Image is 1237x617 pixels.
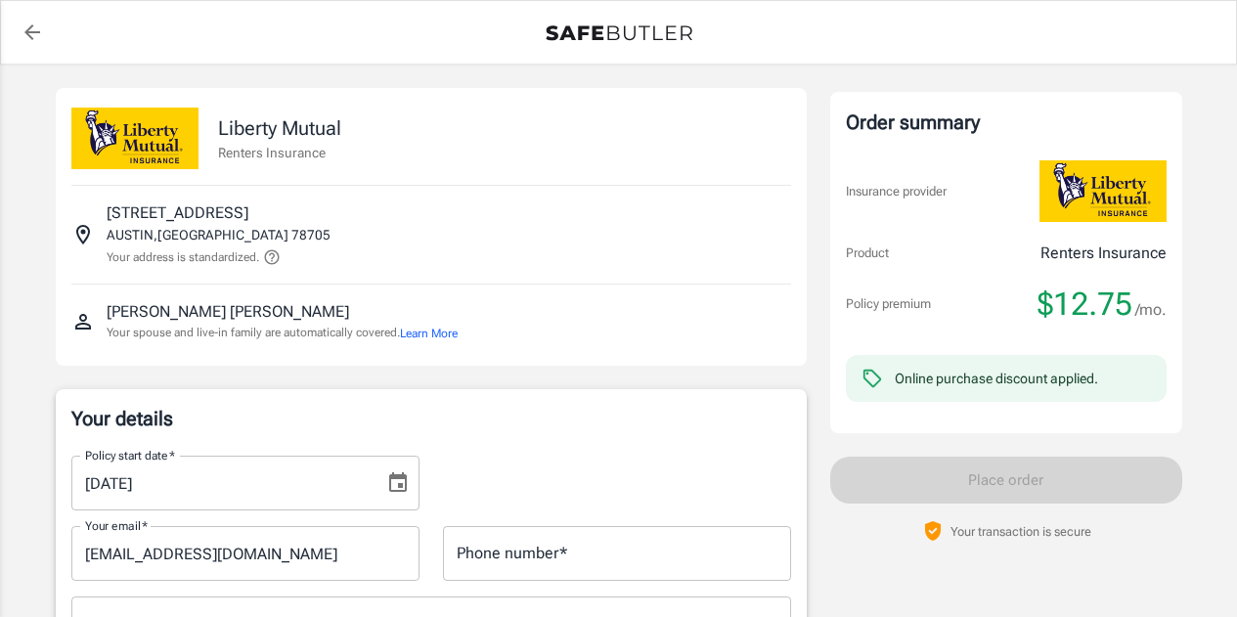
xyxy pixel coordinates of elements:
[950,522,1091,541] p: Your transaction is secure
[400,325,458,342] button: Learn More
[107,300,349,324] p: [PERSON_NAME] [PERSON_NAME]
[846,294,931,314] p: Policy premium
[71,223,95,246] svg: Insured address
[846,182,947,201] p: Insurance provider
[1038,285,1132,324] span: $12.75
[107,225,331,244] p: AUSTIN , [GEOGRAPHIC_DATA] 78705
[218,113,341,143] p: Liberty Mutual
[107,201,248,225] p: [STREET_ADDRESS]
[107,248,259,266] p: Your address is standardized.
[13,13,52,52] a: back to quotes
[85,517,148,534] label: Your email
[1040,242,1167,265] p: Renters Insurance
[71,456,371,510] input: MM/DD/YYYY
[846,243,889,263] p: Product
[1135,296,1167,324] span: /mo.
[71,526,420,581] input: Enter email
[71,405,791,432] p: Your details
[546,25,692,41] img: Back to quotes
[378,463,418,503] button: Choose date, selected date is Aug 19, 2025
[895,369,1098,388] div: Online purchase discount applied.
[1039,160,1167,222] img: Liberty Mutual
[71,108,199,169] img: Liberty Mutual
[846,108,1167,137] div: Order summary
[218,143,341,162] p: Renters Insurance
[85,447,175,463] label: Policy start date
[71,310,95,333] svg: Insured person
[107,324,458,342] p: Your spouse and live-in family are automatically covered.
[443,526,791,581] input: Enter number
